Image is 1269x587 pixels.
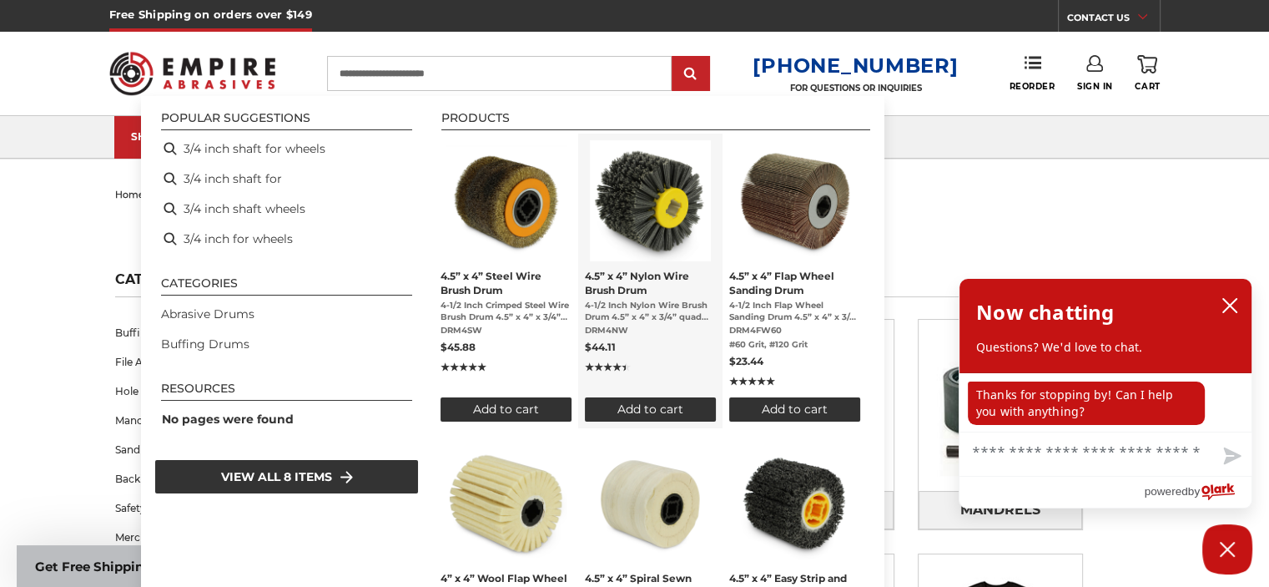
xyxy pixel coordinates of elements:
[729,355,763,367] span: $23.44
[446,140,567,261] img: 4.5 inch x 4 inch Abrasive steel wire brush
[115,347,309,377] a: File Accessories
[919,324,1082,488] img: Mandrels
[976,339,1235,356] p: Questions? We'd love to chat.
[729,269,860,297] span: 4.5” x 4” Flap Wheel Sanding Drum
[585,140,716,422] a: 4.5” x 4” Nylon Wire Brush Drum
[115,406,309,435] a: Mandrels
[154,459,419,494] li: View all 8 items
[585,360,631,375] span: ★★★★★
[976,296,1114,329] h2: Now chatting
[154,224,419,254] li: 3/4 inch for wheels
[1202,524,1252,574] button: Close Chatbox
[1077,81,1113,92] span: Sign In
[734,443,855,564] img: 4.5 inch x 4 inch paint stripping drum
[115,189,144,200] a: home
[441,140,572,422] a: 4.5” x 4” Steel Wire Brush Drum
[753,83,958,94] p: FOR QUESTIONS OR INQUIRIES
[17,545,170,587] div: Get Free ShippingClose teaser
[585,341,616,353] span: $44.11
[441,112,870,130] li: Products
[115,377,309,406] a: Hole Saw Arbors
[1009,81,1055,92] span: Reorder
[441,300,572,323] span: 4-1/2 Inch Crimped Steel Wire Brush Drum 4.5” x 4” x 3/4” quad key shaft Steel Wire Brush Drums b...
[441,325,572,337] span: DRM4SW
[1188,481,1200,502] span: by
[115,271,309,297] h5: Categories
[154,299,419,329] li: Abrasive Drums
[1144,477,1251,508] a: Powered by Olark
[729,325,860,337] span: DRM4FW60
[161,277,412,296] li: Categories
[968,382,1205,425] p: Thanks for stopping by! Can I help you with anything?
[585,300,716,323] span: 4-1/2 Inch Nylon Wire Brush Drum 4.5” x 4” x 3/4” quad key shaft Nylon Wire Brush Drums by Black ...
[919,491,1082,529] a: Mandrels
[115,435,309,464] a: Sanding Belt Accessories
[1009,55,1055,91] a: Reorder
[446,443,567,564] img: 4 inch buffing and polishing drum
[1210,438,1251,476] button: Send message
[590,140,711,261] img: 4.5 inch x 4 inch Abrasive nylon brush
[115,464,309,493] a: Backing Pads
[441,341,476,353] span: $45.88
[723,134,867,428] li: 4.5” x 4” Flap Wheel Sanding Drum
[729,140,860,422] a: 4.5” x 4” Flap Wheel Sanding Drum
[753,53,958,78] a: [PHONE_NUMBER]
[115,318,309,347] a: Buffing Accessories
[441,269,572,297] span: 4.5” x 4” Steel Wire Brush Drum
[115,493,309,523] a: Safety Products
[1135,55,1160,92] a: Cart
[161,336,249,353] a: Buffing Drums
[959,278,1252,509] div: olark chatbox
[131,130,264,143] div: SHOP CATEGORIES
[154,329,419,359] li: Buffing Drums
[161,112,412,130] li: Popular suggestions
[585,269,716,297] span: 4.5” x 4” Nylon Wire Brush Drum
[161,306,254,323] a: Abrasive Drums
[154,134,419,164] li: 3/4 inch shaft for wheels
[585,397,716,422] button: Add to cart
[734,140,855,261] img: 4.5 inch x 4 inch flap wheel sanding drum
[729,374,775,389] span: ★★★★★
[162,412,294,427] span: No pages were found
[109,41,276,106] img: Empire Abrasives
[115,523,309,552] a: Merchandise
[1216,293,1243,318] button: close chatbox
[1067,8,1160,32] a: CONTACT US
[154,194,419,224] li: 3/4 inch shaft wheels
[585,325,716,337] span: DRM4NW
[960,496,1040,524] span: Mandrels
[729,397,860,422] button: Add to cart
[1144,481,1187,502] span: powered
[590,443,711,564] img: 4.5 Inch Muslin Spiral Sewn Buffing Drum
[441,397,572,422] button: Add to cart
[729,339,860,351] span: #60 Grit, #120 Grit
[154,164,419,194] li: 3/4 inch shaft for
[441,360,486,375] span: ★★★★★
[35,559,153,574] span: Get Free Shipping
[674,58,708,91] input: Submit
[161,382,412,401] li: Resources
[578,134,723,428] li: 4.5” x 4” Nylon Wire Brush Drum
[221,468,332,486] span: View all 8 items
[729,300,860,323] span: 4-1/2 Inch Flap Wheel Sanding Drum 4.5” x 4” x 3/4” quad key shaft Flap Wheel Abrasive Drums by B...
[959,373,1251,432] div: chat
[1135,81,1160,92] span: Cart
[434,134,578,428] li: 4.5” x 4” Steel Wire Brush Drum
